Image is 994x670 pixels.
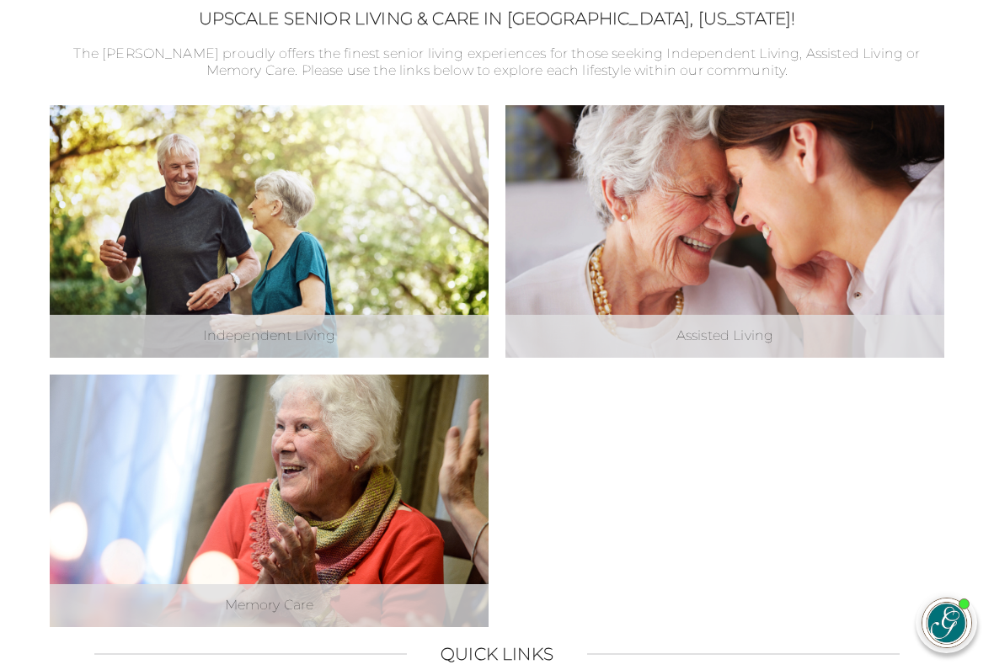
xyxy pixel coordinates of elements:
img: avatar [922,598,971,647]
iframe: iframe [660,217,977,576]
p: The [PERSON_NAME] proudly offers the finest senior living experiences for those seeking Independe... [50,45,944,81]
div: Independent Living [50,315,489,358]
h2: Quick Links [441,644,553,664]
h2: Upscale Senior Living & Care in [GEOGRAPHIC_DATA], [US_STATE]! [50,8,944,29]
div: Memory Care [50,584,489,627]
div: Assisted Living [505,315,944,358]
